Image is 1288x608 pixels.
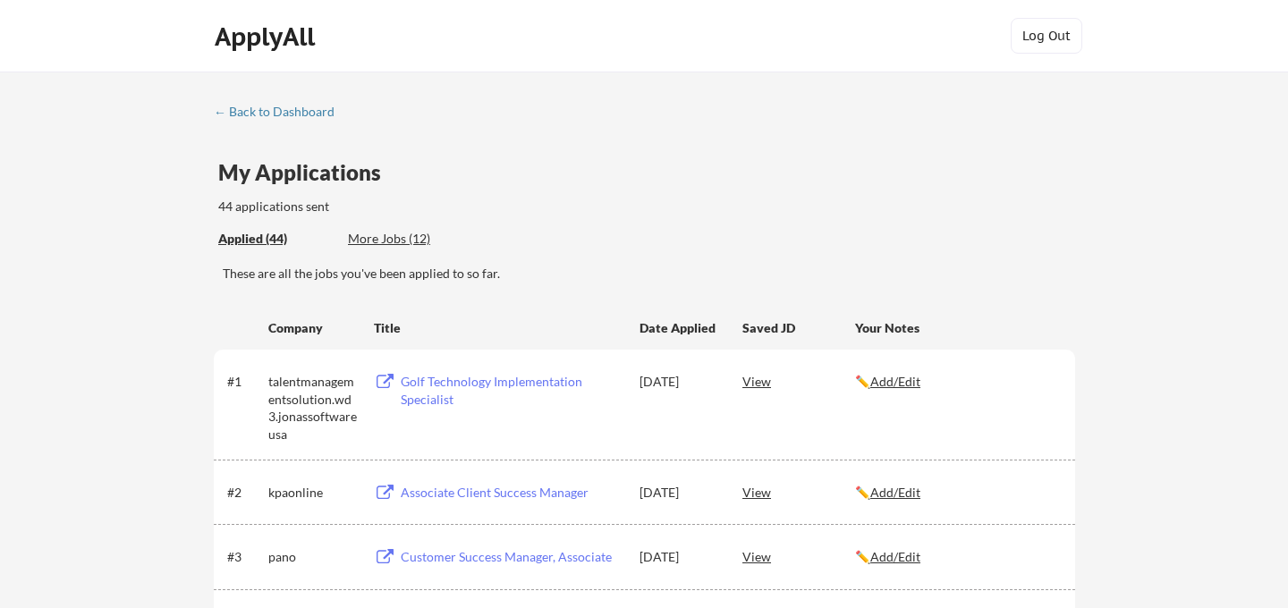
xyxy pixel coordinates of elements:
[640,373,718,391] div: [DATE]
[214,106,348,118] div: ← Back to Dashboard
[218,162,395,183] div: My Applications
[223,265,1075,283] div: These are all the jobs you've been applied to so far.
[401,548,623,566] div: Customer Success Manager, Associate
[227,373,262,391] div: #1
[1011,18,1082,54] button: Log Out
[742,476,855,508] div: View
[218,230,335,249] div: These are all the jobs you've been applied to so far.
[855,319,1059,337] div: Your Notes
[214,105,348,122] a: ← Back to Dashboard
[870,549,920,564] u: Add/Edit
[742,540,855,572] div: View
[855,548,1059,566] div: ✏️
[401,373,623,408] div: Golf Technology Implementation Specialist
[855,484,1059,502] div: ✏️
[218,198,564,215] div: 44 applications sent
[227,548,262,566] div: #3
[268,319,358,337] div: Company
[268,548,358,566] div: pano
[855,373,1059,391] div: ✏️
[218,230,335,248] div: Applied (44)
[640,548,718,566] div: [DATE]
[742,365,855,397] div: View
[227,484,262,502] div: #2
[348,230,479,248] div: More Jobs (12)
[401,484,623,502] div: Associate Client Success Manager
[870,374,920,389] u: Add/Edit
[742,311,855,343] div: Saved JD
[215,21,320,52] div: ApplyAll
[870,485,920,500] u: Add/Edit
[268,484,358,502] div: kpaonline
[348,230,479,249] div: These are job applications we think you'd be a good fit for, but couldn't apply you to automatica...
[374,319,623,337] div: Title
[268,373,358,443] div: talentmanagementsolution.wd3.jonassoftwareusa
[640,484,718,502] div: [DATE]
[640,319,718,337] div: Date Applied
